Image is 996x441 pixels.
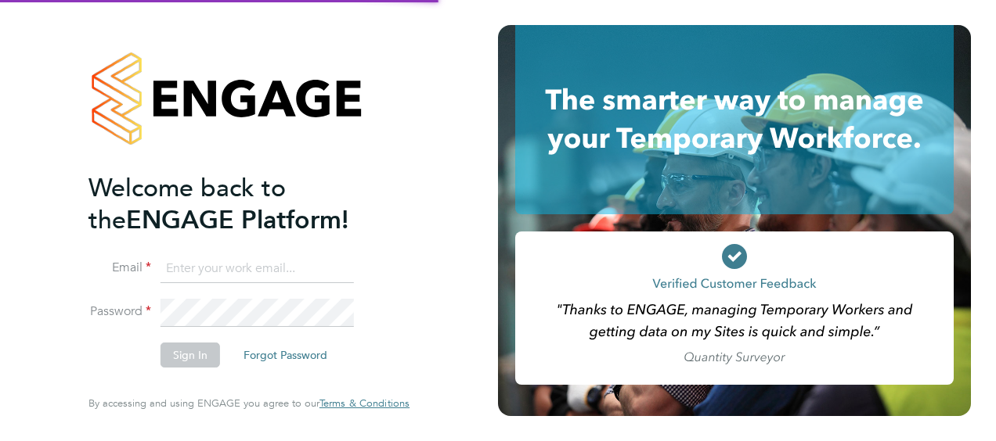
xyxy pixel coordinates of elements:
input: Enter your work email... [161,255,354,283]
span: Terms & Conditions [319,396,410,410]
span: Welcome back to the [88,173,286,235]
label: Email [88,260,151,276]
span: By accessing and using ENGAGE you agree to our [88,396,410,410]
h2: ENGAGE Platform! [88,172,394,236]
a: Terms & Conditions [319,397,410,410]
button: Forgot Password [231,342,340,367]
button: Sign In [161,342,220,367]
label: Password [88,303,151,320]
